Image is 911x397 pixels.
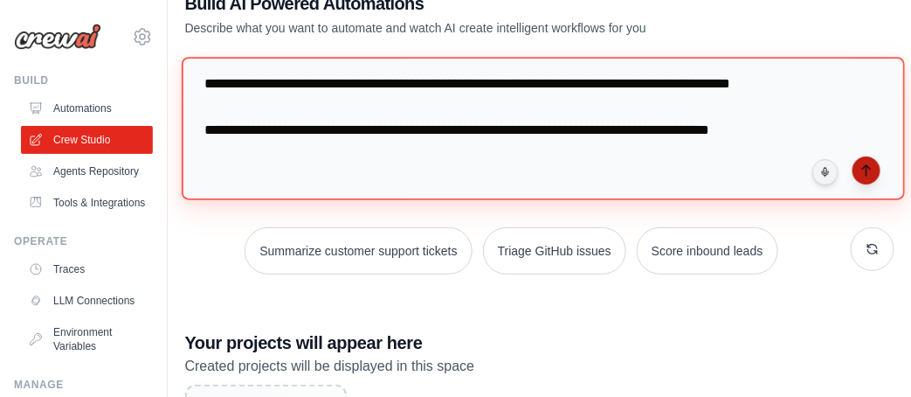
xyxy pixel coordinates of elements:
div: Build [14,73,153,87]
a: Crew Studio [21,126,153,154]
a: LLM Connections [21,287,153,315]
h3: Your projects will appear here [185,331,894,355]
a: Agents Repository [21,157,153,185]
p: Created projects will be displayed in this space [185,355,894,378]
img: Logo [14,24,101,50]
button: Triage GitHub issues [483,227,626,275]
div: Operate [14,234,153,248]
button: Get new suggestions [851,227,894,271]
p: Describe what you want to automate and watch AI create intelligent workflows for you [185,19,772,37]
button: Summarize customer support tickets [245,227,472,275]
button: Score inbound leads [637,227,778,275]
div: Manage [14,378,153,392]
a: Automations [21,94,153,122]
a: Environment Variables [21,318,153,360]
a: Traces [21,255,153,283]
a: Tools & Integrations [21,189,153,217]
button: Click to speak your automation idea [812,159,839,185]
